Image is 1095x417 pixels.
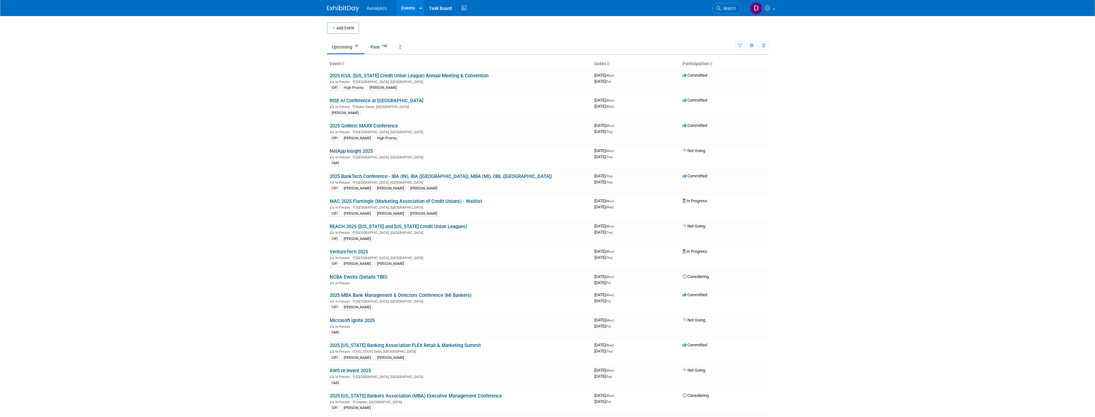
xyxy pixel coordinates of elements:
span: - [615,224,616,228]
a: AWS re:Invent 2025 [330,368,371,374]
span: (Thu) [606,130,613,134]
span: [DATE] [594,129,613,134]
span: [DATE] [594,318,616,322]
span: In-Person [335,281,352,285]
span: (Mon) [606,149,614,153]
div: [GEOGRAPHIC_DATA], [GEOGRAPHIC_DATA] [330,154,589,159]
span: (Mon) [606,124,614,127]
span: In-Person [335,130,352,134]
span: (Fri) [606,281,611,285]
div: [PERSON_NAME] [342,236,373,242]
span: [DATE] [594,73,616,78]
div: CIFI [330,355,340,361]
span: - [615,292,616,297]
div: [PERSON_NAME] [368,85,399,91]
span: [DATE] [594,324,611,328]
span: [DATE] [594,292,616,297]
img: ExhibitDay [327,5,359,12]
span: (Mon) [606,225,614,228]
img: In-Person Event [330,375,334,378]
div: High Priority [342,85,365,91]
span: In-Person [335,105,352,109]
span: [DATE] [594,205,614,209]
span: [DATE] [594,104,614,109]
div: Clayton, [GEOGRAPHIC_DATA] [330,399,589,404]
span: (Wed) [606,344,614,347]
span: - [615,73,616,78]
img: In-Person Event [330,400,334,403]
div: CIFI [330,85,340,91]
span: - [615,274,616,279]
span: [DATE] [594,374,612,379]
a: Past198 [366,41,394,53]
a: Search [712,3,742,14]
span: [DATE] [594,148,616,153]
span: 19 [353,44,360,49]
a: Sort by Event Name [341,61,344,66]
span: (Thu) [606,231,613,234]
img: In-Person Event [330,350,334,353]
div: CMS [330,160,341,166]
div: [GEOGRAPHIC_DATA], [GEOGRAPHIC_DATA] [330,255,589,260]
span: Committed [683,123,707,128]
span: (Wed) [606,394,614,398]
span: (Wed) [606,293,614,297]
div: [GEOGRAPHIC_DATA], [GEOGRAPHIC_DATA] [330,374,589,379]
a: 2025 ICUL ([US_STATE] Credit Union League) Annual Meeting & Convention [330,73,489,79]
span: - [615,249,616,254]
div: CMS [330,380,341,386]
span: Not Going [683,318,705,322]
span: 198 [380,44,389,49]
span: (Mon) [606,275,614,279]
div: [PERSON_NAME] [375,186,406,191]
span: In Progress [683,198,707,203]
a: 2025 [US_STATE] Banking Association FLEX Retail & Marketing Summit [330,343,481,348]
span: (Mon) [606,250,614,253]
img: In-Person Event [330,205,334,209]
span: [DATE] [594,154,613,159]
span: (Fri) [606,400,611,404]
div: [PERSON_NAME] [375,261,406,267]
span: Committed [683,73,707,78]
span: [DATE] [594,180,613,184]
span: [DATE] [594,393,616,398]
div: [GEOGRAPHIC_DATA], [GEOGRAPHIC_DATA] [330,180,589,185]
div: [PERSON_NAME] [342,355,373,361]
img: In-Person Event [330,105,334,108]
span: [DATE] [594,249,616,254]
a: Upcoming19 [327,41,364,53]
span: (Wed) [606,205,614,209]
a: REACH 2025 ([US_STATE] and [US_STATE] Credit Union Leagues) [330,224,467,229]
span: [DATE] [594,399,611,404]
span: In-Person [335,155,352,159]
span: [DATE] [594,230,613,235]
button: Add Event [327,22,359,34]
a: Sort by Participation Type [709,61,712,66]
span: Committed [683,292,707,297]
span: In-Person [335,80,352,84]
div: [PERSON_NAME] [408,211,439,217]
a: 2025 [US_STATE] Bankers Association (MBA) Executive Management Conference [330,393,502,399]
span: Considering [683,393,709,398]
span: [DATE] [594,349,613,353]
th: Dates [592,58,680,69]
div: [GEOGRAPHIC_DATA], [GEOGRAPHIC_DATA] [330,230,589,235]
span: [DATE] [594,368,616,373]
span: [DATE] [594,280,611,285]
div: CIFI [330,261,340,267]
span: In-Person [335,350,352,354]
span: [DATE] [594,174,614,178]
span: In-Person [335,299,352,304]
img: In-Person Event [330,80,334,83]
div: [PERSON_NAME] [375,211,406,217]
span: Considering [683,274,709,279]
span: Search [721,6,736,11]
div: [PERSON_NAME] [342,211,373,217]
span: (Mon) [606,319,614,322]
div: CMS [330,330,341,336]
img: In-Person Event [330,256,334,259]
th: Participation [680,58,768,69]
div: [PERSON_NAME] [330,110,361,116]
div: [PERSON_NAME] [342,261,373,267]
span: - [615,318,616,322]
